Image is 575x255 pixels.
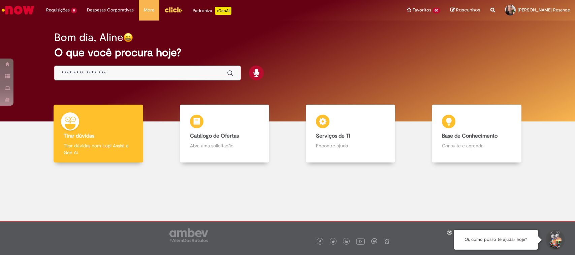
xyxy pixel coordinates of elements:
p: Abra uma solicitação [190,142,259,149]
p: +GenAi [215,7,231,15]
button: Iniciar Conversa de Suporte [545,230,565,250]
span: 8 [71,8,77,13]
span: Rascunhos [456,7,480,13]
span: Favoritos [413,7,431,13]
img: logo_footer_workplace.png [371,238,377,244]
b: Tirar dúvidas [64,133,94,139]
div: Oi, como posso te ajudar hoje? [454,230,538,250]
div: Padroniza [193,7,231,15]
img: ServiceNow [1,3,35,17]
img: logo_footer_linkedin.png [345,240,348,244]
span: More [144,7,154,13]
img: happy-face.png [123,33,133,42]
a: Tirar dúvidas Tirar dúvidas com Lupi Assist e Gen Ai [35,105,161,163]
img: click_logo_yellow_360x200.png [164,5,183,15]
img: logo_footer_ambev_rotulo_gray.png [169,228,208,242]
a: Base de Conhecimento Consulte e aprenda [414,105,540,163]
span: [PERSON_NAME] Resende [518,7,570,13]
h2: Bom dia, Aline [54,32,123,43]
img: logo_footer_facebook.png [318,240,322,244]
a: Catálogo de Ofertas Abra uma solicitação [161,105,287,163]
span: Requisições [46,7,70,13]
img: logo_footer_youtube.png [356,237,365,246]
span: 60 [433,8,440,13]
img: logo_footer_naosei.png [384,238,390,244]
a: Rascunhos [450,7,480,13]
p: Consulte e aprenda [442,142,511,149]
span: Despesas Corporativas [87,7,134,13]
img: logo_footer_twitter.png [331,240,335,244]
h2: O que você procura hoje? [54,47,521,59]
p: Encontre ajuda [316,142,385,149]
b: Base de Conhecimento [442,133,498,139]
b: Catálogo de Ofertas [190,133,239,139]
p: Tirar dúvidas com Lupi Assist e Gen Ai [64,142,133,156]
a: Serviços de TI Encontre ajuda [288,105,414,163]
b: Serviços de TI [316,133,350,139]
